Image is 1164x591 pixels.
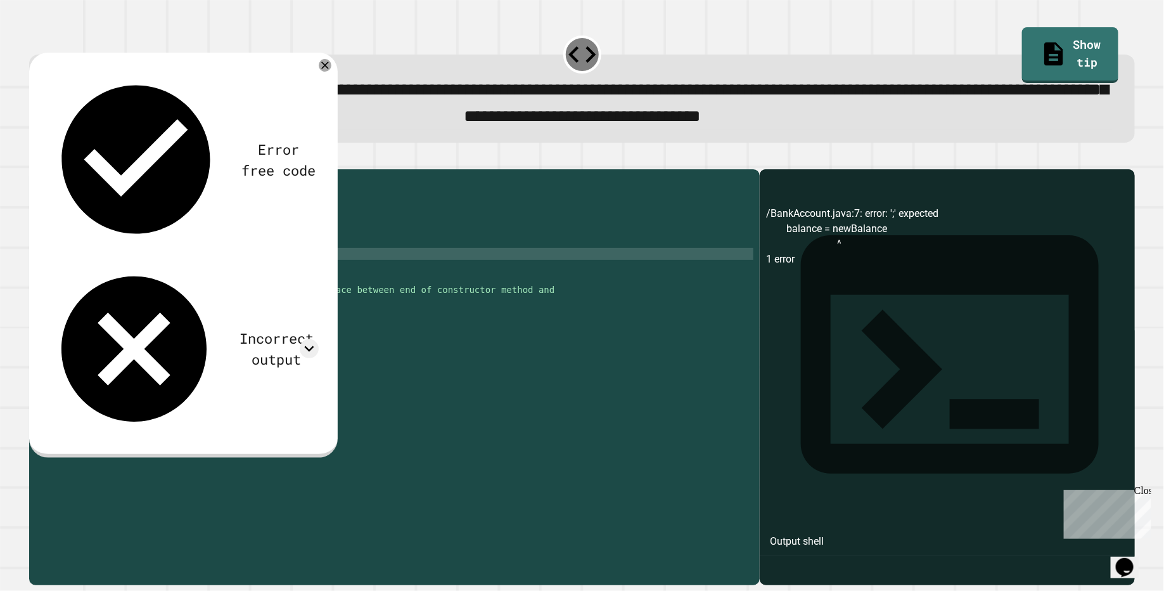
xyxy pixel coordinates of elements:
iframe: chat widget [1111,540,1151,578]
iframe: chat widget [1059,485,1151,539]
div: /BankAccount.java:7: error: ';' expected balance = newBalance ^ 1 error [766,206,1129,585]
a: Show tip [1022,27,1118,84]
div: Incorrect output [234,328,319,370]
div: Chat with us now!Close [5,5,87,81]
div: Error free code [238,139,319,181]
